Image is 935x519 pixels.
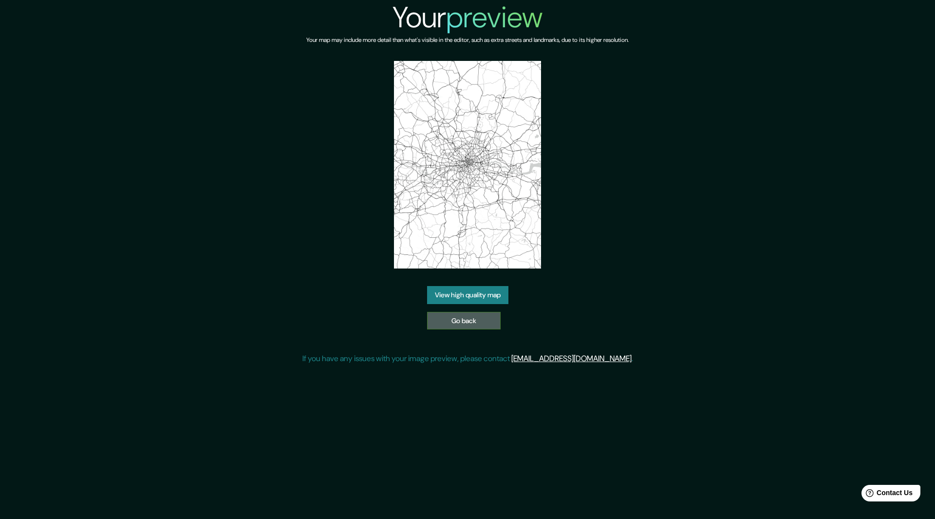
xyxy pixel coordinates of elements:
[427,312,501,330] a: Go back
[848,481,924,508] iframe: Help widget launcher
[306,35,629,45] h6: Your map may include more detail than what's visible in the editor, such as extra streets and lan...
[427,286,508,304] a: View high quality map
[302,353,633,365] p: If you have any issues with your image preview, please contact .
[394,61,541,269] img: created-map-preview
[511,353,632,364] a: [EMAIL_ADDRESS][DOMAIN_NAME]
